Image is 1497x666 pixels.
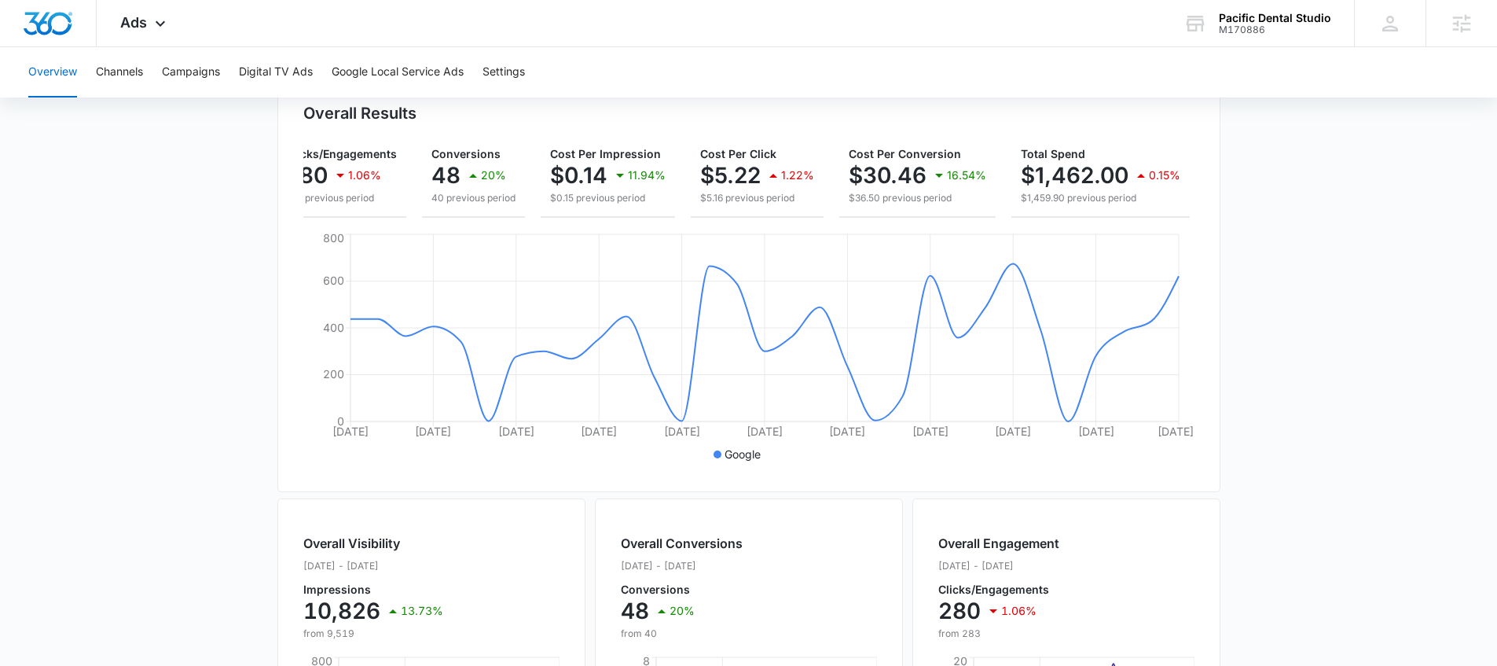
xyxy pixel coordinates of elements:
span: Clicks/Engagements [286,147,397,160]
p: 48 [621,598,649,624]
p: $0.14 [550,163,607,188]
h2: Overall Visibility [303,534,443,553]
h2: Overall Engagement [938,534,1059,553]
p: 10,826 [303,598,380,624]
p: 1.06% [348,170,381,181]
p: $0.15 previous period [550,191,666,205]
p: [DATE] - [DATE] [303,559,443,573]
tspan: [DATE] [829,425,865,438]
p: 40 previous period [431,191,516,205]
span: Cost Per Conversion [849,147,961,160]
span: Total Spend [1021,147,1085,160]
p: $5.22 [700,163,761,188]
p: 1.06% [1001,605,1037,616]
p: 280 [938,598,981,624]
tspan: [DATE] [497,425,534,438]
p: 48 [431,163,460,188]
p: from 40 [621,627,743,641]
tspan: [DATE] [995,425,1031,438]
p: $36.50 previous period [849,191,986,205]
p: [DATE] - [DATE] [621,559,743,573]
tspan: 400 [323,321,344,334]
p: 16.54% [947,170,986,181]
p: $1,462.00 [1021,163,1128,188]
p: 13.73% [401,605,443,616]
tspan: 0 [337,414,344,428]
tspan: [DATE] [1077,425,1114,438]
p: [DATE] - [DATE] [938,559,1059,573]
button: Digital TV Ads [239,47,313,98]
button: Campaigns [162,47,220,98]
p: from 9,519 [303,627,443,641]
tspan: [DATE] [415,425,451,438]
p: $1,459.90 previous period [1021,191,1180,205]
tspan: 600 [323,274,344,287]
p: $5.16 previous period [700,191,814,205]
p: 11.94% [628,170,666,181]
tspan: [DATE] [663,425,699,438]
div: account name [1219,12,1331,24]
p: $30.46 [849,163,926,188]
p: Clicks/Engagements [938,584,1059,595]
tspan: [DATE] [747,425,783,438]
p: 283 previous period [286,191,397,205]
p: Conversions [621,584,743,595]
p: from 283 [938,627,1059,641]
p: 20% [481,170,506,181]
button: Google Local Service Ads [332,47,464,98]
button: Overview [28,47,77,98]
p: Impressions [303,584,443,595]
h3: Overall Results [303,101,416,125]
h2: Overall Conversions [621,534,743,553]
p: Google [725,446,761,462]
p: 0.15% [1149,170,1180,181]
p: 280 [286,163,328,188]
tspan: 800 [323,231,344,245]
button: Channels [96,47,143,98]
span: Conversions [431,147,501,160]
tspan: 200 [323,367,344,381]
p: 1.22% [781,170,814,181]
span: Cost Per Click [700,147,776,160]
tspan: [DATE] [1158,425,1194,438]
p: 20% [670,605,695,616]
tspan: [DATE] [581,425,617,438]
span: Ads [120,14,147,31]
tspan: [DATE] [912,425,948,438]
tspan: [DATE] [332,425,369,438]
span: Cost Per Impression [550,147,661,160]
button: Settings [482,47,525,98]
div: account id [1219,24,1331,35]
